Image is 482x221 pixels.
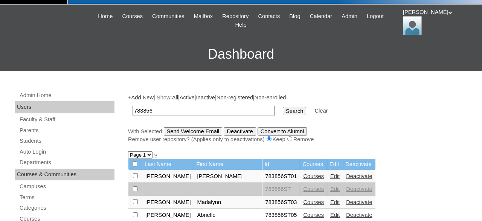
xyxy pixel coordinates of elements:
a: Edit [330,186,340,192]
td: [PERSON_NAME] [194,170,262,183]
td: Madalynn [194,196,262,209]
a: Contacts [254,12,284,21]
a: Courses [303,199,324,205]
a: Edit [330,173,340,179]
a: Inactive [196,94,215,101]
a: Deactivate [346,186,372,192]
div: [PERSON_NAME] [403,8,474,35]
a: Campuses [19,182,114,191]
a: Deactivate [346,199,372,205]
a: Mailbox [190,12,217,21]
img: Jonelle Rodriguez [403,16,422,35]
input: Send Welcome Email [164,127,223,136]
span: Mailbox [194,12,213,21]
span: Courses [122,12,143,21]
span: Admin [342,12,357,21]
span: Calendar [310,12,332,21]
a: Edit [330,199,340,205]
h3: Dashboard [4,37,478,71]
div: Courses & Communities [15,169,114,181]
td: ㅤㅤ [142,183,194,196]
a: Auto Login [19,147,114,157]
a: Students [19,136,114,146]
a: Categories [19,203,114,213]
a: Active [180,94,195,101]
div: + | Show: | | | | [128,94,474,143]
div: Users [15,101,114,113]
span: Help [235,21,246,29]
a: Admin [338,12,361,21]
a: Repository [218,12,252,21]
span: Logout [367,12,384,21]
a: Blog [285,12,304,21]
td: Edit [327,159,343,170]
span: Communities [152,12,185,21]
a: Non-enrolled [255,94,286,101]
a: Deactivate [346,212,372,218]
td: Id [262,159,300,170]
a: Non-registered [217,94,253,101]
a: Courses [303,212,324,218]
a: » [154,152,157,158]
a: Admin Home [19,91,114,100]
td: Deactivate [343,159,375,170]
a: Communities [148,12,188,21]
div: With Selected: [128,127,474,143]
td: Courses [300,159,327,170]
td: First Name [194,159,262,170]
span: Home [98,12,113,21]
span: Contacts [258,12,280,21]
td: 783856ST [262,183,300,196]
input: Convert to Alumni [258,127,307,136]
td: 783856ST03 [262,196,300,209]
a: Logout [363,12,387,21]
a: Home [94,12,116,21]
input: Search [283,107,306,115]
a: Terms [19,193,114,202]
a: Add New [131,94,154,101]
td: Last Name [142,159,194,170]
td: [PERSON_NAME] [142,170,194,183]
td: [PERSON_NAME] [142,196,194,209]
a: Courses [118,12,146,21]
a: Departments [19,158,114,167]
a: Help [231,21,250,29]
td: ㅤㅤ [194,183,262,196]
a: Parents [19,126,114,135]
td: 783856ST01 [262,170,300,183]
a: Faculty & Staff [19,115,114,124]
a: Edit [330,212,340,218]
a: All [172,94,178,101]
span: Repository [222,12,249,21]
div: Remove user repository? (Applies only to deactivations) Keep Remove [128,136,474,143]
input: Search [133,106,275,116]
a: Deactivate [346,173,372,179]
span: Blog [289,12,300,21]
a: Courses [303,173,324,179]
a: Courses [303,186,324,192]
input: Deactivate [224,127,256,136]
a: Clear [314,108,328,114]
a: Calendar [306,12,336,21]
